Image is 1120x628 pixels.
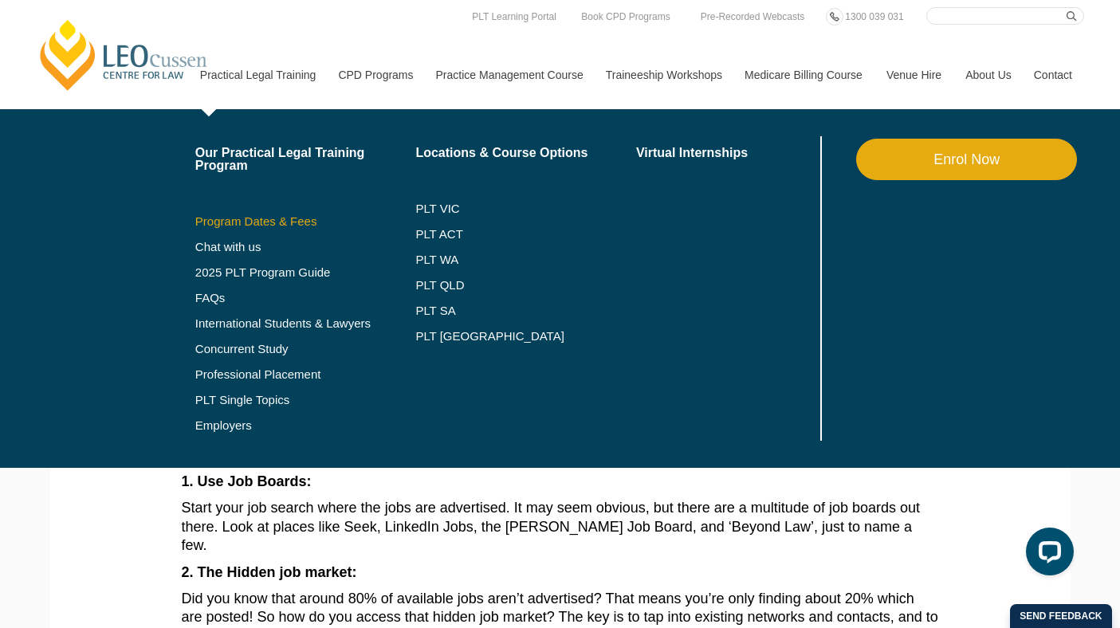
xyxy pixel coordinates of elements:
a: Our Practical Legal Training Program [195,147,416,172]
a: Practice Management Course [424,41,594,109]
a: PLT ACT [415,228,636,241]
a: PLT [GEOGRAPHIC_DATA] [415,330,636,343]
strong: 1. Use Job Boards: [182,473,312,489]
a: 2025 PLT Program Guide [195,266,376,279]
a: International Students & Lawyers [195,317,416,330]
a: PLT QLD [415,279,636,292]
a: [PERSON_NAME] Centre for Law [36,18,212,92]
a: Contact [1022,41,1084,109]
a: PLT Learning Portal [468,8,560,26]
a: PLT Single Topics [195,394,416,406]
a: CPD Programs [326,41,423,109]
a: Pre-Recorded Webcasts [697,8,809,26]
a: 1300 039 031 [841,8,907,26]
p: Start your job search where the jobs are advertised. It may seem obvious, but there are a multitu... [182,499,939,555]
a: Chat with us [195,241,416,253]
a: Enrol Now [856,139,1077,180]
span: 1300 039 031 [845,11,903,22]
strong: 2. The Hidden job market: [182,564,357,580]
a: PLT VIC [415,202,636,215]
a: Program Dates & Fees [195,215,416,228]
a: Employers [195,419,416,432]
a: Medicare Billing Course [733,41,874,109]
a: PLT SA [415,304,636,317]
a: Concurrent Study [195,343,416,355]
a: Traineeship Workshops [594,41,733,109]
iframe: LiveChat chat widget [1013,521,1080,588]
a: Virtual Internships [636,147,817,159]
a: Professional Placement [195,368,416,381]
a: Book CPD Programs [577,8,674,26]
a: Venue Hire [874,41,953,109]
a: PLT WA [415,253,596,266]
a: Locations & Course Options [415,147,636,159]
a: About Us [953,41,1022,109]
a: Practical Legal Training [188,41,327,109]
a: FAQs [195,292,416,304]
